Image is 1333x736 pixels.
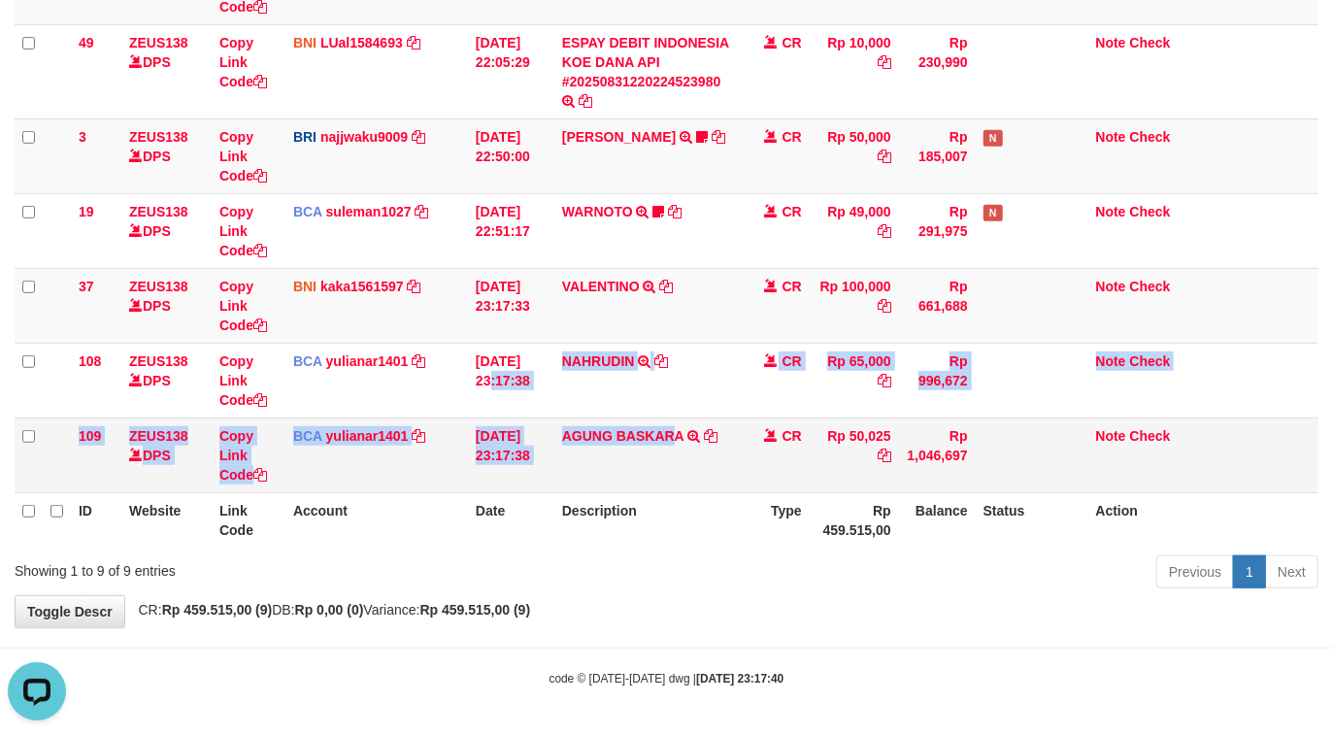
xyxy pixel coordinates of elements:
[810,343,899,418] td: Rp 65,000
[129,353,188,369] a: ZEUS138
[121,418,212,492] td: DPS
[468,418,554,492] td: [DATE] 23:17:38
[293,279,317,294] span: BNI
[1130,35,1171,50] a: Check
[468,118,554,193] td: [DATE] 22:50:00
[219,35,267,89] a: Copy Link Code
[79,129,86,145] span: 3
[983,130,1003,147] span: Has Note
[293,129,317,145] span: BRI
[1130,129,1171,145] a: Check
[8,8,66,66] button: Open LiveChat chat widget
[1156,555,1234,588] a: Previous
[468,343,554,418] td: [DATE] 23:17:38
[579,93,592,109] a: Copy ESPAY DEBIT INDONESIA KOE DANA API #20250831220224523980 to clipboard
[783,129,802,145] span: CR
[326,204,412,219] a: suleman1027
[1130,279,1171,294] a: Check
[562,129,676,145] a: [PERSON_NAME]
[71,492,121,548] th: ID
[783,353,802,369] span: CR
[15,553,541,581] div: Showing 1 to 9 of 9 entries
[320,279,404,294] a: kaka1561597
[412,428,425,444] a: Copy yulianar1401 to clipboard
[293,353,322,369] span: BCA
[878,54,891,70] a: Copy Rp 10,000 to clipboard
[783,279,802,294] span: CR
[878,448,891,463] a: Copy Rp 50,025 to clipboard
[293,428,322,444] span: BCA
[412,353,425,369] a: Copy yulianar1401 to clipboard
[326,353,409,369] a: yulianar1401
[1096,35,1126,50] a: Note
[412,129,425,145] a: Copy najjwaku9009 to clipboard
[899,343,976,418] td: Rp 996,672
[562,204,633,219] a: WARNOTO
[810,268,899,343] td: Rp 100,000
[660,279,674,294] a: Copy VALENTINO to clipboard
[554,492,742,548] th: Description
[129,204,188,219] a: ZEUS138
[899,492,976,548] th: Balance
[468,492,554,548] th: Date
[1088,492,1318,548] th: Action
[79,35,94,50] span: 49
[129,602,531,618] span: CR: DB: Variance:
[1096,129,1126,145] a: Note
[899,193,976,268] td: Rp 291,975
[468,193,554,268] td: [DATE] 22:51:17
[219,204,267,258] a: Copy Link Code
[420,602,531,618] strong: Rp 459.515,00 (9)
[121,492,212,548] th: Website
[79,279,94,294] span: 37
[1130,428,1171,444] a: Check
[129,279,188,294] a: ZEUS138
[976,492,1088,548] th: Status
[783,204,802,219] span: CR
[219,129,267,184] a: Copy Link Code
[878,223,891,239] a: Copy Rp 49,000 to clipboard
[1265,555,1318,588] a: Next
[295,602,364,618] strong: Rp 0,00 (0)
[162,602,273,618] strong: Rp 459.515,00 (9)
[654,353,668,369] a: Copy NAHRUDIN to clipboard
[212,492,285,548] th: Link Code
[407,35,420,50] a: Copy LUal1584693 to clipboard
[810,492,899,548] th: Rp 459.515,00
[1130,353,1171,369] a: Check
[696,672,783,686] strong: [DATE] 23:17:40
[219,428,267,483] a: Copy Link Code
[562,279,640,294] a: VALENTINO
[219,279,267,333] a: Copy Link Code
[810,418,899,492] td: Rp 50,025
[121,268,212,343] td: DPS
[129,35,188,50] a: ZEUS138
[1096,204,1126,219] a: Note
[1233,555,1266,588] a: 1
[1096,279,1126,294] a: Note
[742,492,810,548] th: Type
[783,35,802,50] span: CR
[285,492,468,548] th: Account
[121,24,212,118] td: DPS
[810,193,899,268] td: Rp 49,000
[293,35,317,50] span: BNI
[326,428,409,444] a: yulianar1401
[408,279,421,294] a: Copy kaka1561597 to clipboard
[416,204,429,219] a: Copy suleman1027 to clipboard
[219,353,267,408] a: Copy Link Code
[293,204,322,219] span: BCA
[79,204,94,219] span: 19
[878,373,891,388] a: Copy Rp 65,000 to clipboard
[562,428,683,444] a: AGUNG BASKARA
[878,149,891,164] a: Copy Rp 50,000 to clipboard
[899,418,976,492] td: Rp 1,046,697
[1096,353,1126,369] a: Note
[878,298,891,314] a: Copy Rp 100,000 to clipboard
[1130,204,1171,219] a: Check
[15,595,125,628] a: Toggle Descr
[129,129,188,145] a: ZEUS138
[983,205,1003,221] span: Has Note
[783,428,802,444] span: CR
[468,268,554,343] td: [DATE] 23:17:33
